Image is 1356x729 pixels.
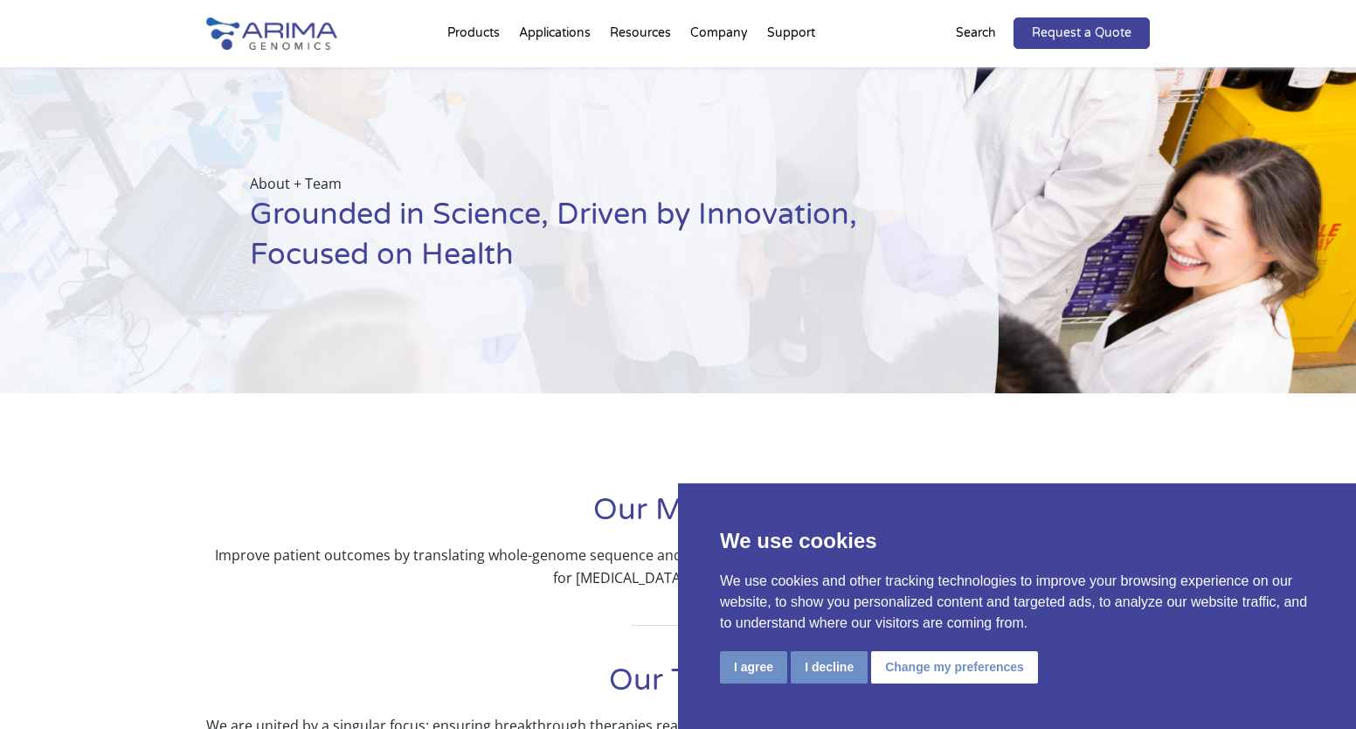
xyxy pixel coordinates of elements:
[720,571,1314,634] p: We use cookies and other tracking technologies to improve your browsing experience on our website...
[206,17,337,50] img: Arima-Genomics-logo
[206,490,1150,544] h1: Our Mission
[720,525,1314,557] p: We use cookies
[206,544,1150,589] p: Improve patient outcomes by translating whole-genome sequence and structure information into the ...
[791,651,868,684] button: I decline
[720,651,787,684] button: I agree
[250,195,911,288] h1: Grounded in Science, Driven by Innovation, Focused on Health
[206,661,1150,714] h1: Our Team
[1014,17,1150,49] a: Request a Quote
[956,22,996,45] p: Search
[871,651,1038,684] button: Change my preferences
[250,172,911,195] p: About + Team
